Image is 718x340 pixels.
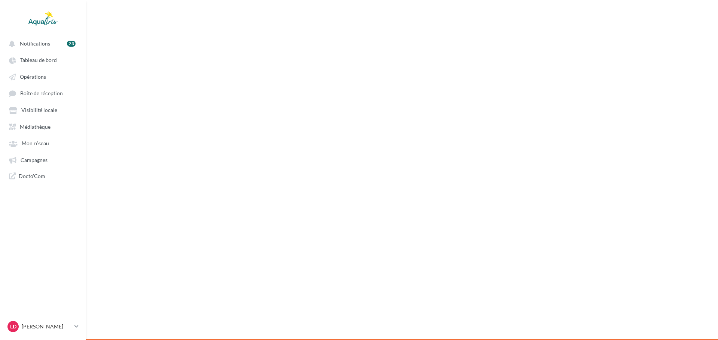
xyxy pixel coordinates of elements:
[21,107,57,113] span: Visibilité locale
[4,169,82,183] a: Docto'Com
[4,37,79,50] button: Notifications 23
[6,319,80,334] a: LD [PERSON_NAME]
[20,124,50,130] span: Médiathèque
[4,53,82,66] a: Tableau de bord
[4,153,82,166] a: Campagnes
[20,90,63,97] span: Boîte de réception
[4,70,82,83] a: Opérations
[4,120,82,133] a: Médiathèque
[22,323,71,330] p: [PERSON_NAME]
[20,74,46,80] span: Opérations
[20,40,50,47] span: Notifications
[4,103,82,116] a: Visibilité locale
[22,140,49,147] span: Mon réseau
[19,172,45,180] span: Docto'Com
[4,86,82,100] a: Boîte de réception
[67,41,76,47] div: 23
[10,323,16,330] span: LD
[4,136,82,150] a: Mon réseau
[21,157,47,163] span: Campagnes
[20,57,57,63] span: Tableau de bord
